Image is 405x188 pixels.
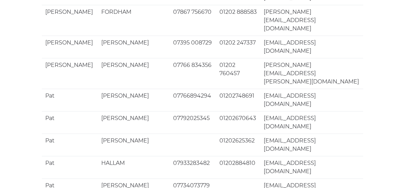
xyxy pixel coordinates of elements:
td: [PERSON_NAME][EMAIL_ADDRESS][DOMAIN_NAME] [260,5,363,36]
td: 01202884810 [216,156,260,178]
td: 07933283482 [170,156,216,178]
td: Pat [42,156,98,178]
td: 07395 008729 [170,36,216,58]
td: 01202625362 [216,133,260,156]
td: 01202748691 [216,89,260,111]
td: [PERSON_NAME] [42,5,98,36]
td: [EMAIL_ADDRESS][DOMAIN_NAME] [260,89,363,111]
td: Pat [42,89,98,111]
td: [PERSON_NAME] [42,58,98,89]
td: [PERSON_NAME][EMAIL_ADDRESS][PERSON_NAME][DOMAIN_NAME] [260,58,363,89]
td: 01202 760457 [216,58,260,89]
td: [PERSON_NAME] [98,36,170,58]
td: Pat [42,111,98,133]
td: [EMAIL_ADDRESS][DOMAIN_NAME] [260,133,363,156]
td: [PERSON_NAME] [98,133,170,156]
td: [PERSON_NAME] [98,89,170,111]
td: Pat [42,133,98,156]
td: [PERSON_NAME] [98,58,170,89]
td: [EMAIL_ADDRESS][DOMAIN_NAME] [260,36,363,58]
td: 01202 888583 [216,5,260,36]
td: FORDHAM [98,5,170,36]
td: [EMAIL_ADDRESS][DOMAIN_NAME] [260,111,363,133]
td: 01202 247337 [216,36,260,58]
td: HALLAM [98,156,170,178]
td: [PERSON_NAME] [98,111,170,133]
td: [PERSON_NAME] [42,36,98,58]
td: [EMAIL_ADDRESS][DOMAIN_NAME] [260,156,363,178]
td: 07766894294 [170,89,216,111]
td: 07792025345 [170,111,216,133]
td: 07766 834356 [170,58,216,89]
td: 07867 756670 [170,5,216,36]
td: 01202670643 [216,111,260,133]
